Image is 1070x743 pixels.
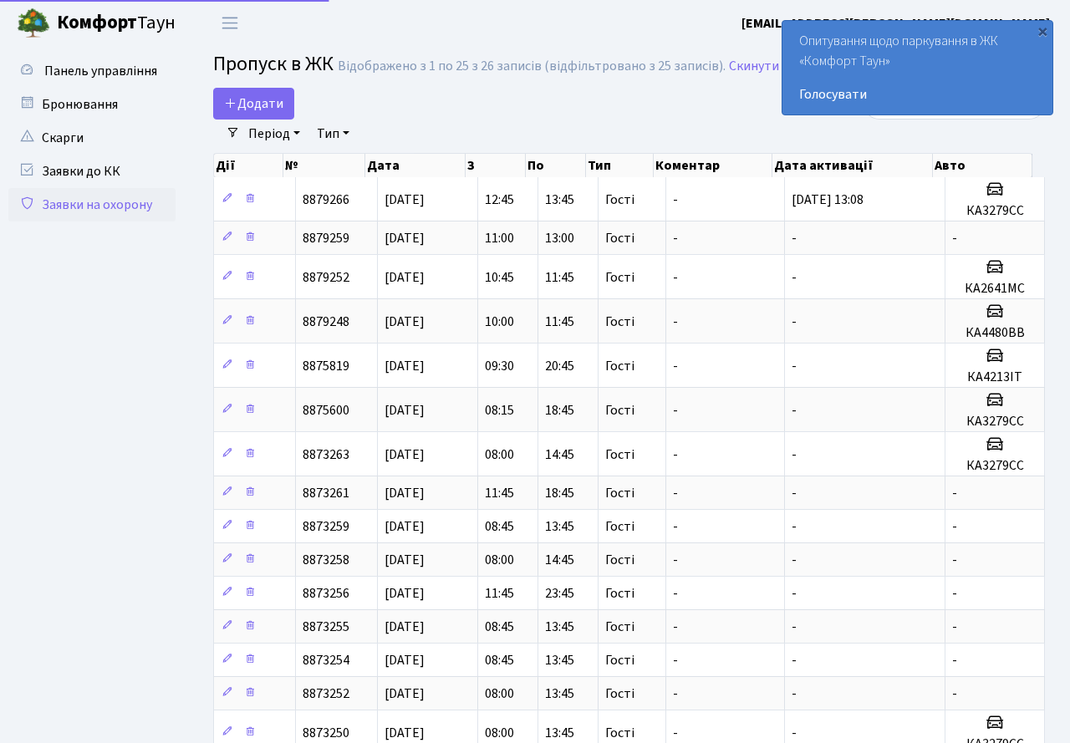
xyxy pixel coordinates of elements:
[605,359,634,373] span: Гості
[673,651,678,669] span: -
[385,651,425,669] span: [DATE]
[8,155,176,188] a: Заявки до КК
[605,587,634,600] span: Гості
[792,268,797,287] span: -
[545,618,574,636] span: 13:45
[224,94,283,113] span: Додати
[586,154,654,177] th: Тип
[952,517,957,536] span: -
[545,517,574,536] span: 13:45
[485,268,514,287] span: 10:45
[485,445,514,464] span: 08:00
[385,268,425,287] span: [DATE]
[792,229,797,247] span: -
[673,268,678,287] span: -
[673,618,678,636] span: -
[952,584,957,603] span: -
[673,517,678,536] span: -
[673,191,678,209] span: -
[8,188,176,221] a: Заявки на охорону
[952,203,1037,219] h5: КА3279СС
[792,484,797,502] span: -
[385,684,425,703] span: [DATE]
[605,520,634,533] span: Гості
[8,54,176,88] a: Панель управління
[485,191,514,209] span: 12:45
[792,401,797,420] span: -
[673,357,678,375] span: -
[952,369,1037,385] h5: КА4213ІТ
[545,191,574,209] span: 13:45
[485,401,514,420] span: 08:15
[792,313,797,331] span: -
[772,154,933,177] th: Дата активації
[303,651,349,669] span: 8873254
[741,13,1050,33] a: [EMAIL_ADDRESS][PERSON_NAME][DOMAIN_NAME]
[792,618,797,636] span: -
[545,401,574,420] span: 18:45
[303,551,349,569] span: 8873258
[213,88,294,120] a: Додати
[792,357,797,375] span: -
[545,484,574,502] span: 18:45
[952,414,1037,430] h5: КА3279СС
[952,551,957,569] span: -
[485,651,514,669] span: 08:45
[44,62,157,80] span: Панель управління
[792,445,797,464] span: -
[545,313,574,331] span: 11:45
[303,517,349,536] span: 8873259
[605,620,634,634] span: Гості
[729,59,779,74] a: Скинути
[485,618,514,636] span: 08:45
[303,229,349,247] span: 8879259
[741,14,1050,33] b: [EMAIL_ADDRESS][PERSON_NAME][DOMAIN_NAME]
[605,448,634,461] span: Гості
[545,445,574,464] span: 14:45
[545,229,574,247] span: 13:00
[283,154,366,177] th: №
[952,684,957,703] span: -
[303,484,349,502] span: 8873261
[57,9,137,36] b: Комфорт
[385,551,425,569] span: [DATE]
[214,154,283,177] th: Дії
[385,618,425,636] span: [DATE]
[485,313,514,331] span: 10:00
[303,313,349,331] span: 8879248
[952,281,1037,297] h5: КА2641МС
[385,584,425,603] span: [DATE]
[545,724,574,742] span: 13:45
[545,551,574,569] span: 14:45
[952,651,957,669] span: -
[952,484,957,502] span: -
[385,724,425,742] span: [DATE]
[545,651,574,669] span: 13:45
[385,445,425,464] span: [DATE]
[485,551,514,569] span: 08:00
[303,684,349,703] span: 8873252
[485,724,514,742] span: 08:00
[605,193,634,206] span: Гості
[485,684,514,703] span: 08:00
[933,154,1032,177] th: Авто
[385,401,425,420] span: [DATE]
[605,726,634,740] span: Гості
[952,229,957,247] span: -
[365,154,466,177] th: Дата
[303,357,349,375] span: 8875819
[545,268,574,287] span: 11:45
[673,484,678,502] span: -
[385,191,425,209] span: [DATE]
[952,325,1037,341] h5: КА4480ВВ
[792,651,797,669] span: -
[605,404,634,417] span: Гості
[605,654,634,667] span: Гості
[673,724,678,742] span: -
[485,584,514,603] span: 11:45
[673,229,678,247] span: -
[545,357,574,375] span: 20:45
[605,232,634,245] span: Гості
[17,7,50,40] img: logo.png
[8,88,176,121] a: Бронювання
